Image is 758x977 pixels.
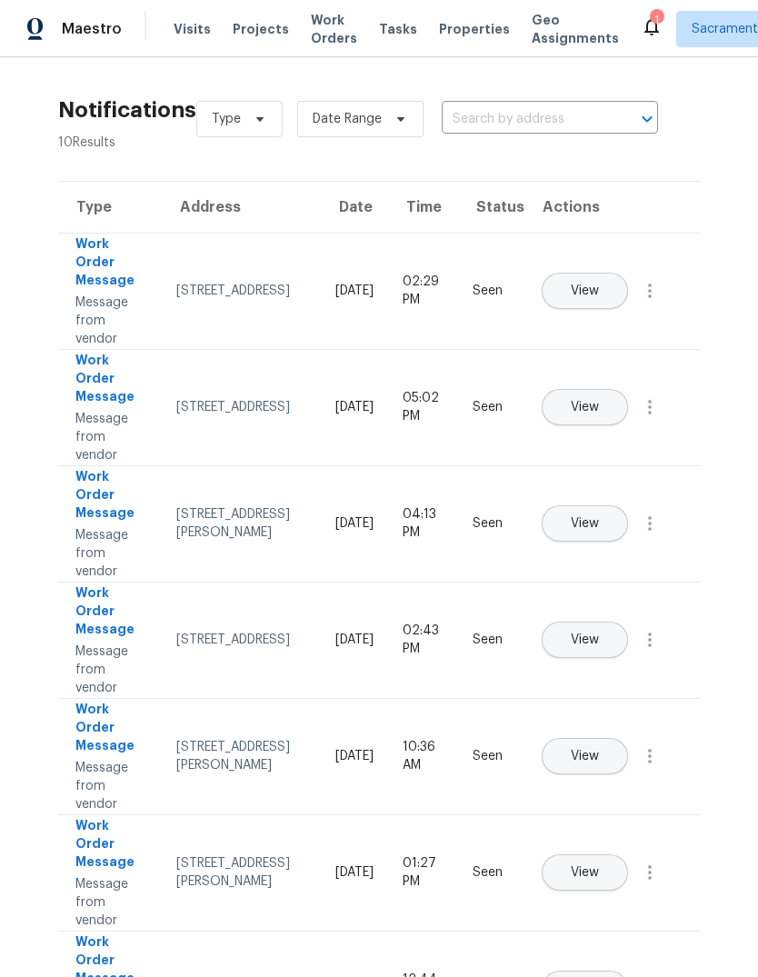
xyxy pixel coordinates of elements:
[75,410,147,464] div: Message from vendor
[439,20,510,38] span: Properties
[58,182,162,233] th: Type
[473,282,510,300] div: Seen
[473,631,510,649] div: Seen
[176,738,306,774] div: [STREET_ADDRESS][PERSON_NAME]
[458,182,524,233] th: Status
[634,106,660,132] button: Open
[75,294,147,348] div: Message from vendor
[403,854,444,891] div: 01:27 PM
[403,622,444,658] div: 02:43 PM
[75,234,147,294] div: Work Order Message
[473,514,510,533] div: Seen
[571,866,599,880] span: View
[403,389,444,425] div: 05:02 PM
[542,622,628,658] button: View
[542,273,628,309] button: View
[571,517,599,531] span: View
[75,643,147,697] div: Message from vendor
[75,526,147,581] div: Message from vendor
[174,20,211,38] span: Visits
[75,467,147,526] div: Work Order Message
[532,11,619,47] span: Geo Assignments
[176,505,306,542] div: [STREET_ADDRESS][PERSON_NAME]
[176,854,306,891] div: [STREET_ADDRESS][PERSON_NAME]
[62,20,122,38] span: Maestro
[542,389,628,425] button: View
[335,514,374,533] div: [DATE]
[162,182,321,233] th: Address
[313,110,382,128] span: Date Range
[75,875,147,930] div: Message from vendor
[571,284,599,298] span: View
[542,738,628,774] button: View
[75,700,147,759] div: Work Order Message
[75,583,147,643] div: Work Order Message
[542,505,628,542] button: View
[176,631,306,649] div: [STREET_ADDRESS]
[650,11,663,29] div: 1
[58,134,196,152] div: 10 Results
[212,110,241,128] span: Type
[542,854,628,891] button: View
[75,351,147,410] div: Work Order Message
[335,863,374,882] div: [DATE]
[473,863,510,882] div: Seen
[335,398,374,416] div: [DATE]
[571,750,599,763] span: View
[311,11,357,47] span: Work Orders
[379,23,417,35] span: Tasks
[321,182,388,233] th: Date
[403,273,444,309] div: 02:29 PM
[403,505,444,542] div: 04:13 PM
[233,20,289,38] span: Projects
[473,747,510,765] div: Seen
[335,747,374,765] div: [DATE]
[75,816,147,875] div: Work Order Message
[75,759,147,813] div: Message from vendor
[176,282,306,300] div: [STREET_ADDRESS]
[473,398,510,416] div: Seen
[388,182,458,233] th: Time
[571,633,599,647] span: View
[335,282,374,300] div: [DATE]
[571,401,599,414] span: View
[335,631,374,649] div: [DATE]
[524,182,700,233] th: Actions
[58,101,196,119] h2: Notifications
[176,398,306,416] div: [STREET_ADDRESS]
[403,738,444,774] div: 10:36 AM
[442,105,607,134] input: Search by address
